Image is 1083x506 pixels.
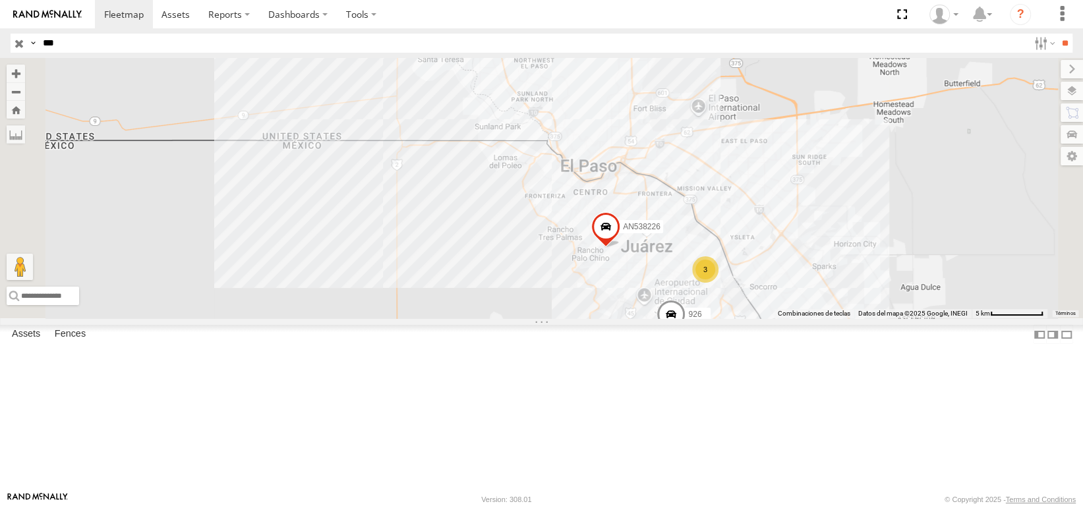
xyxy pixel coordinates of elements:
span: 5 km [976,310,990,317]
label: Dock Summary Table to the Left [1033,325,1046,344]
label: Search Query [28,34,38,53]
label: Assets [5,325,47,344]
img: rand-logo.svg [13,10,82,19]
span: AN538226 [623,221,660,231]
label: Search Filter Options [1029,34,1057,53]
label: Hide Summary Table [1060,325,1073,344]
label: Fences [48,325,92,344]
button: Zoom in [7,65,25,82]
div: Erick Ramirez [925,5,963,24]
label: Measure [7,125,25,144]
div: 3 [692,256,718,283]
div: Version: 308.01 [481,495,531,503]
label: Dock Summary Table to the Right [1046,325,1059,344]
button: Zoom Home [7,101,25,119]
span: Datos del mapa ©2025 Google, INEGI [858,310,968,317]
label: Map Settings [1061,147,1083,165]
a: Visit our Website [7,493,68,506]
span: 926 [688,309,701,318]
button: Zoom out [7,82,25,101]
button: Escala del mapa: 5 km por 77 píxeles [972,309,1047,318]
i: ? [1010,4,1031,25]
button: Combinaciones de teclas [778,309,850,318]
button: Arrastra al hombrecito al mapa para abrir Street View [7,254,33,280]
a: Términos (se abre en una nueva pestaña) [1055,310,1076,316]
a: Terms and Conditions [1006,495,1076,503]
div: © Copyright 2025 - [945,495,1076,503]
